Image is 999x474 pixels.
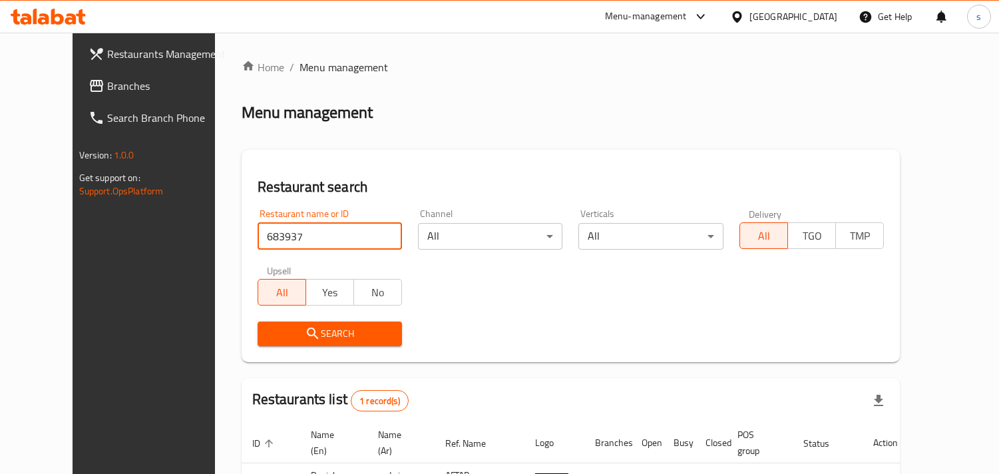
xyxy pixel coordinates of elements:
span: Branches [107,78,229,94]
div: Menu-management [605,9,687,25]
span: 1.0.0 [114,146,134,164]
div: All [578,223,723,250]
span: All [264,283,301,302]
th: Logo [524,423,584,463]
span: Search Branch Phone [107,110,229,126]
span: Ref. Name [445,435,503,451]
span: TMP [841,226,879,246]
div: Total records count [351,390,409,411]
span: Yes [311,283,349,302]
input: Search for restaurant name or ID.. [258,223,402,250]
span: s [976,9,981,24]
button: All [739,222,788,249]
span: Menu management [300,59,388,75]
a: Support.OpsPlatform [79,182,164,200]
label: Upsell [267,266,292,275]
span: Restaurants Management [107,46,229,62]
span: Search [268,326,391,342]
span: ID [252,435,278,451]
span: Status [803,435,847,451]
span: TGO [793,226,831,246]
th: Busy [663,423,695,463]
button: All [258,279,306,306]
div: All [418,223,562,250]
h2: Restaurant search [258,177,885,197]
span: All [745,226,783,246]
div: Export file [863,385,895,417]
a: Branches [78,70,240,102]
button: No [353,279,402,306]
th: Action [863,423,908,463]
span: Name (En) [311,427,351,459]
button: TMP [835,222,884,249]
span: Name (Ar) [378,427,419,459]
nav: breadcrumb [242,59,900,75]
span: POS group [737,427,777,459]
a: Home [242,59,284,75]
button: Yes [305,279,354,306]
button: TGO [787,222,836,249]
span: No [359,283,397,302]
h2: Restaurants list [252,389,409,411]
a: Search Branch Phone [78,102,240,134]
button: Search [258,322,402,346]
th: Open [631,423,663,463]
li: / [290,59,294,75]
span: 1 record(s) [351,395,408,407]
div: [GEOGRAPHIC_DATA] [749,9,837,24]
label: Delivery [749,209,782,218]
h2: Menu management [242,102,373,123]
th: Closed [695,423,727,463]
span: Version: [79,146,112,164]
a: Restaurants Management [78,38,240,70]
th: Branches [584,423,631,463]
span: Get support on: [79,169,140,186]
